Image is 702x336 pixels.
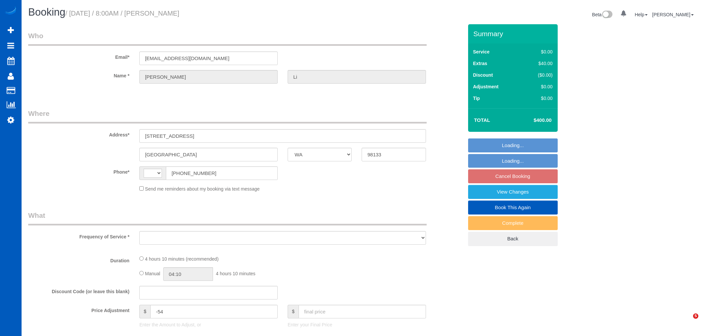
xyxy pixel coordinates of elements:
span: Booking [28,6,65,18]
iframe: Intercom live chat [679,313,695,329]
small: / [DATE] / 8:00AM / [PERSON_NAME] [65,10,179,17]
a: View Changes [468,185,558,199]
label: Discount Code (or leave this blank) [23,286,134,295]
span: Manual [145,271,160,276]
input: First Name* [139,70,278,84]
input: Zip Code* [362,148,426,161]
input: Phone* [166,166,278,180]
legend: Where [28,109,427,124]
div: $0.00 [524,48,553,55]
a: [PERSON_NAME] [652,12,694,17]
a: Beta [592,12,613,17]
span: 4 hours 10 minutes [216,271,255,276]
div: ($0.00) [524,72,553,78]
h3: Summary [473,30,554,38]
input: City* [139,148,278,161]
label: Adjustment [473,83,499,90]
label: Name * [23,70,134,79]
label: Price Adjustment [23,305,134,314]
label: Phone* [23,166,134,175]
div: $0.00 [524,95,553,102]
input: Last Name* [288,70,426,84]
input: Email* [139,51,278,65]
img: Automaid Logo [4,7,17,16]
p: Enter your Final Price [288,321,426,328]
div: $0.00 [524,83,553,90]
span: Send me reminders about my booking via text message [145,186,260,192]
span: 5 [693,313,698,319]
span: $ [139,305,150,318]
a: Book This Again [468,201,558,214]
img: New interface [601,11,612,19]
legend: What [28,210,427,225]
a: Back [468,232,558,246]
p: Enter the Amount to Adjust, or [139,321,278,328]
legend: Who [28,31,427,46]
span: 4 hours 10 minutes (recommended) [145,256,219,262]
label: Tip [473,95,480,102]
div: $40.00 [524,60,553,67]
label: Service [473,48,490,55]
span: $ [288,305,299,318]
label: Frequency of Service * [23,231,134,240]
h4: $400.00 [514,118,551,123]
label: Duration [23,255,134,264]
label: Extras [473,60,487,67]
a: Help [635,12,648,17]
input: final price [299,305,426,318]
strong: Total [474,117,490,123]
label: Address* [23,129,134,138]
label: Email* [23,51,134,60]
label: Discount [473,72,493,78]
